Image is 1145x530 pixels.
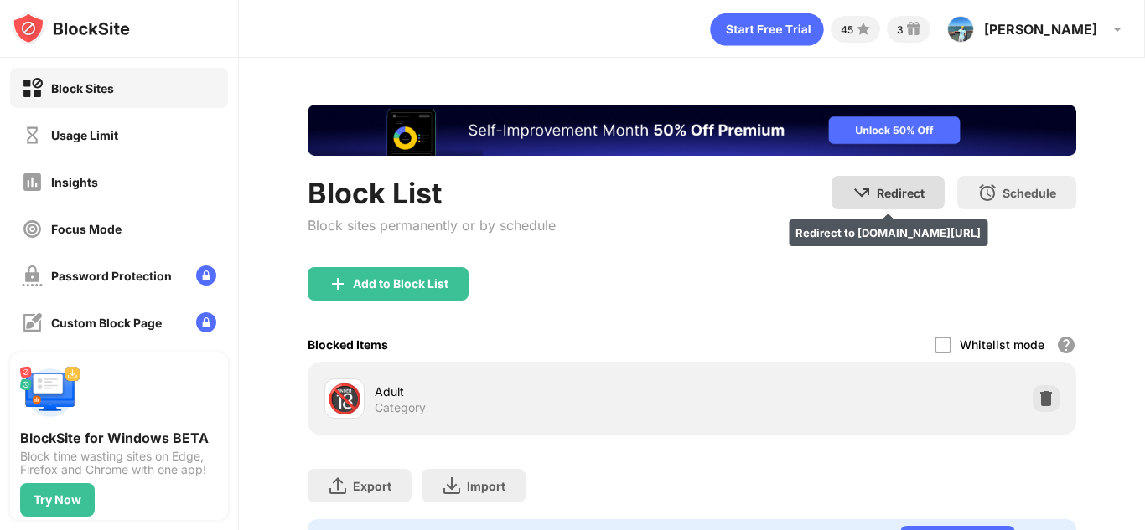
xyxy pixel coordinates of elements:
img: customize-block-page-off.svg [22,312,43,333]
div: Insights [51,175,98,189]
div: Category [375,400,426,415]
div: Block time wasting sites on Edge, Firefox and Chrome with one app! [20,450,218,476]
img: logo-blocksite.svg [12,12,130,45]
div: 45 [841,23,853,36]
img: reward-small.svg [904,19,924,39]
div: Whitelist mode [960,337,1044,352]
img: password-protection-off.svg [22,265,43,286]
iframe: Banner [308,105,1076,156]
div: 🔞 [327,382,362,416]
div: Usage Limit [51,128,118,142]
div: BlockSite for Windows BETA [20,430,218,446]
img: focus-off.svg [22,219,43,239]
div: Redirect [877,186,925,200]
img: ACg8ocJ6FDtCVidu5UN3aTLAUIie4fpiB2tz72h04u9s2w_pPS5b2MBS=s96-c [947,16,974,43]
div: Adult [375,383,692,400]
img: block-on.svg [22,78,43,99]
div: Block sites permanently or by schedule [308,217,556,234]
div: Schedule [1003,186,1056,200]
div: Password Protection [51,269,172,283]
div: Focus Mode [51,222,122,236]
div: 3 [897,23,904,36]
div: [PERSON_NAME] [984,21,1097,38]
img: insights-off.svg [22,172,43,193]
div: Block List [308,176,556,210]
div: Block Sites [51,81,114,95]
img: lock-menu.svg [196,312,216,332]
div: Add to Block List [353,277,448,291]
div: Import [467,479,505,493]
div: Try Now [34,493,81,507]
img: points-small.svg [853,19,873,39]
div: Blocked Items [308,337,388,352]
div: Export [353,479,391,493]
div: animation [710,13,824,46]
div: Redirect to [DOMAIN_NAME][URL] [789,219,987,246]
div: Custom Block Page [51,316,162,330]
img: time-usage-off.svg [22,125,43,146]
img: push-desktop.svg [20,363,80,423]
img: lock-menu.svg [196,265,216,286]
